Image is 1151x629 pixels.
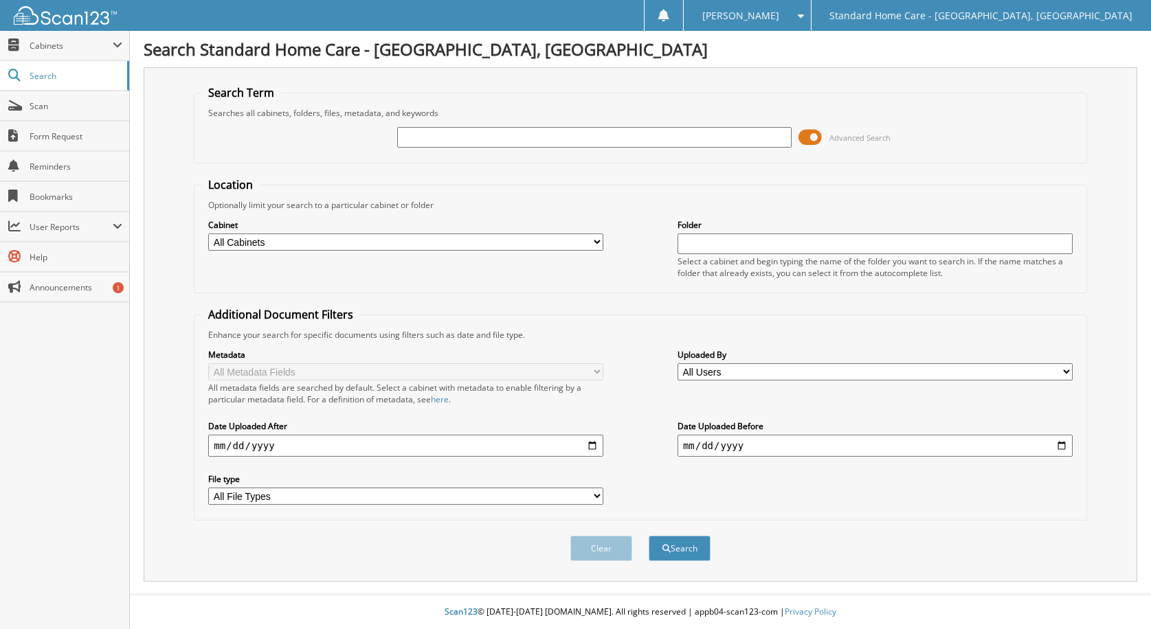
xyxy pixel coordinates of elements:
[649,536,711,561] button: Search
[201,199,1079,211] div: Optionally limit your search to a particular cabinet or folder
[678,255,1073,279] div: Select a cabinet and begin typing the name of the folder you want to search in. If the name match...
[208,435,603,457] input: start
[30,100,122,112] span: Scan
[678,435,1073,457] input: end
[678,420,1073,432] label: Date Uploaded Before
[208,382,603,405] div: All metadata fields are searched by default. Select a cabinet with metadata to enable filtering b...
[208,420,603,432] label: Date Uploaded After
[570,536,632,561] button: Clear
[201,329,1079,341] div: Enhance your search for specific documents using filters such as date and file type.
[30,40,113,52] span: Cabinets
[678,219,1073,231] label: Folder
[445,606,478,617] span: Scan123
[30,70,120,82] span: Search
[30,161,122,172] span: Reminders
[702,12,779,20] span: [PERSON_NAME]
[30,282,122,293] span: Announcements
[201,107,1079,119] div: Searches all cabinets, folders, files, metadata, and keywords
[208,219,603,231] label: Cabinet
[678,349,1073,361] label: Uploaded By
[30,251,122,263] span: Help
[829,12,1132,20] span: Standard Home Care - [GEOGRAPHIC_DATA], [GEOGRAPHIC_DATA]
[201,177,260,192] legend: Location
[208,349,603,361] label: Metadata
[208,473,603,485] label: File type
[130,595,1151,629] div: © [DATE]-[DATE] [DOMAIN_NAME]. All rights reserved | appb04-scan123-com |
[30,130,122,142] span: Form Request
[431,393,449,405] a: here
[829,133,891,143] span: Advanced Search
[785,606,836,617] a: Privacy Policy
[14,6,117,25] img: scan123-logo-white.svg
[201,307,360,322] legend: Additional Document Filters
[144,38,1137,60] h1: Search Standard Home Care - [GEOGRAPHIC_DATA], [GEOGRAPHIC_DATA]
[113,282,124,293] div: 1
[30,221,113,233] span: User Reports
[30,191,122,203] span: Bookmarks
[201,85,281,100] legend: Search Term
